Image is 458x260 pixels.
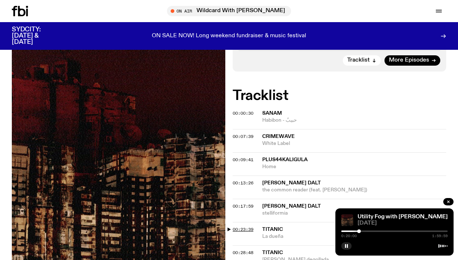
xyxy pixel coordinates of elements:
[262,180,321,186] span: [PERSON_NAME] Dalt
[233,204,253,208] button: 00:17:59
[233,228,253,232] button: 00:23:39
[343,55,381,66] button: Tracklist
[233,181,253,185] button: 00:13:26
[152,33,306,39] p: ON SALE NOW! Long weekend fundraiser & music festival
[12,27,59,45] h3: SYDCITY: [DATE] & [DATE]
[389,58,429,63] span: More Episodes
[262,227,283,232] span: Titanic
[233,226,253,232] span: 00:23:39
[341,234,357,238] span: 0:20:00
[262,157,308,162] span: plus44Kaligula
[262,210,446,217] span: stelliformia
[262,117,446,124] span: Habibon - حبيبٌ
[167,6,291,16] button: On AirWildcard With [PERSON_NAME]
[233,110,253,116] span: 00:00:30
[233,203,253,209] span: 00:17:59
[233,111,253,115] button: 00:00:30
[233,135,253,139] button: 00:07:39
[384,55,440,66] a: More Episodes
[341,214,353,226] img: Cover to (SAFETY HAZARD) مخاطر السلامة by electroneya, MARTINA and TNSXORDS
[262,140,446,147] span: White Label
[347,58,370,63] span: Tracklist
[262,163,446,170] span: Home
[262,233,446,240] span: La dueña
[262,187,446,194] span: the common reader (feat. [PERSON_NAME])
[233,134,253,139] span: 00:07:39
[233,180,253,186] span: 00:13:26
[358,214,448,220] a: Utility Fog with [PERSON_NAME]
[262,134,295,139] span: Crimewave
[233,251,253,255] button: 00:28:48
[233,157,253,163] span: 00:09:41
[233,158,253,162] button: 00:09:41
[262,250,283,255] span: Titanic
[233,89,446,103] h2: Tracklist
[233,250,253,256] span: 00:28:48
[262,204,321,209] span: [PERSON_NAME] Dalt
[358,221,448,226] span: [DATE]
[262,111,282,116] span: SANAM
[432,234,448,238] span: 1:59:59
